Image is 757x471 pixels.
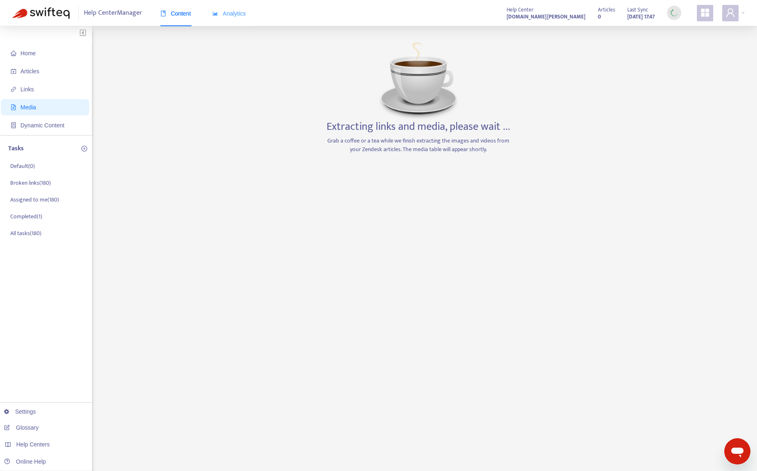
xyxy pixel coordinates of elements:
span: plus-circle [81,146,87,152]
span: Home [20,50,36,57]
span: book [160,11,166,16]
span: link [11,86,16,92]
span: file-image [11,104,16,110]
span: Help Center [507,5,534,14]
span: Help Centers [16,441,50,448]
span: container [11,122,16,128]
span: Articles [20,68,39,75]
p: Tasks [8,144,24,154]
p: Assigned to me ( 180 ) [10,195,59,204]
p: Default ( 0 ) [10,162,35,170]
p: Grab a coffee or a tea while we finish extracting the images and videos from your Zendesk article... [322,136,515,154]
a: Online Help [4,458,46,465]
span: Last Sync [627,5,648,14]
h3: Extracting links and media, please wait ... [327,120,510,134]
span: user [725,8,735,18]
a: [DOMAIN_NAME][PERSON_NAME] [507,12,586,21]
p: Completed ( 1 ) [10,212,42,221]
span: Links [20,86,34,93]
span: Articles [598,5,615,14]
span: Content [160,10,191,17]
span: Analytics [212,10,246,17]
a: Settings [4,408,36,415]
img: Coffee image [378,38,460,120]
span: home [11,50,16,56]
span: area-chart [212,11,218,16]
strong: 0 [598,12,601,21]
strong: [DATE] 17:47 [627,12,655,21]
p: All tasks ( 180 ) [10,229,41,238]
a: Glossary [4,424,38,431]
img: Swifteq [12,7,70,19]
iframe: メッセージングウィンドウを開くボタン [724,438,750,464]
span: Media [20,104,36,111]
span: appstore [700,8,710,18]
span: account-book [11,68,16,74]
img: sync_loading.0b5143dde30e3a21642e.gif [669,8,679,18]
span: Dynamic Content [20,122,64,129]
p: Broken links ( 180 ) [10,179,51,187]
span: Help Center Manager [84,5,142,21]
